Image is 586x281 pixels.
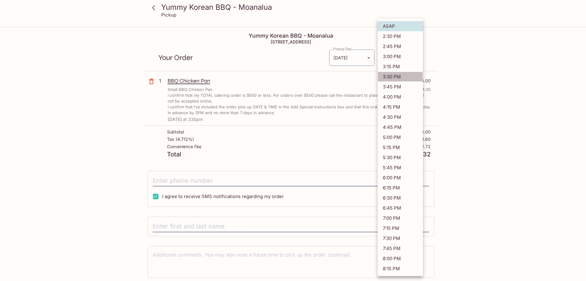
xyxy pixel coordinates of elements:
[378,72,423,82] li: 3:30 PM
[378,243,423,253] li: 7:45 PM
[378,193,423,203] li: 6:30 PM
[378,112,423,122] li: 4:30 PM
[378,163,423,173] li: 5:45 PM
[378,102,423,112] li: 4:15 PM
[378,233,423,243] li: 7:30 PM
[378,21,423,31] li: ASAP
[378,213,423,223] li: 7:00 PM
[378,51,423,62] li: 3:00 PM
[378,122,423,132] li: 4:45 PM
[378,173,423,183] li: 6:00 PM
[378,253,423,264] li: 8:00 PM
[378,41,423,51] li: 2:45 PM
[378,62,423,72] li: 3:15 PM
[378,82,423,92] li: 3:45 PM
[378,92,423,102] li: 4:00 PM
[378,31,423,41] li: 2:30 PM
[378,203,423,213] li: 6:45 PM
[378,183,423,193] li: 6:15 PM
[378,132,423,142] li: 5:00 PM
[378,142,423,152] li: 5:15 PM
[378,264,423,274] li: 8:15 PM
[378,223,423,233] li: 7:15 PM
[378,152,423,163] li: 5:30 PM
